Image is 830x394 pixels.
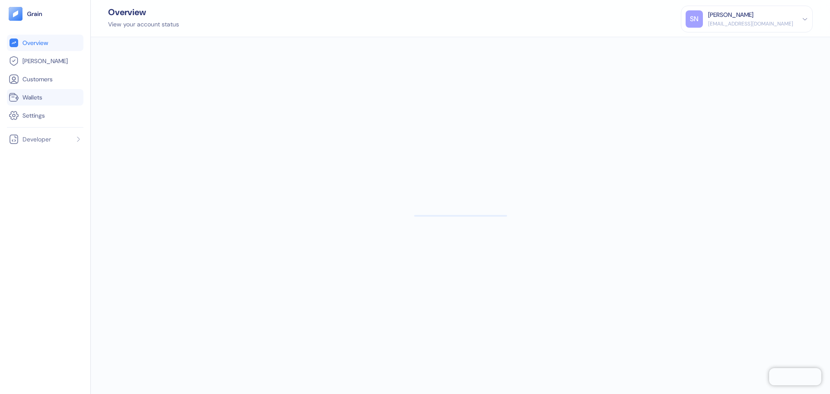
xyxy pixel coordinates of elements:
div: [PERSON_NAME] [708,10,753,19]
a: Customers [9,74,82,84]
iframe: Chatra live chat [769,368,821,385]
span: Wallets [22,93,42,102]
div: View your account status [108,20,179,29]
img: logo [27,11,43,17]
a: Overview [9,38,82,48]
div: SN [686,10,703,28]
div: [EMAIL_ADDRESS][DOMAIN_NAME] [708,20,793,28]
a: Wallets [9,92,82,103]
span: Developer [22,135,51,144]
div: Overview [108,8,179,16]
img: logo-tablet-V2.svg [9,7,22,21]
span: Overview [22,38,48,47]
span: Settings [22,111,45,120]
a: [PERSON_NAME] [9,56,82,66]
span: Customers [22,75,53,83]
a: Settings [9,110,82,121]
span: [PERSON_NAME] [22,57,68,65]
